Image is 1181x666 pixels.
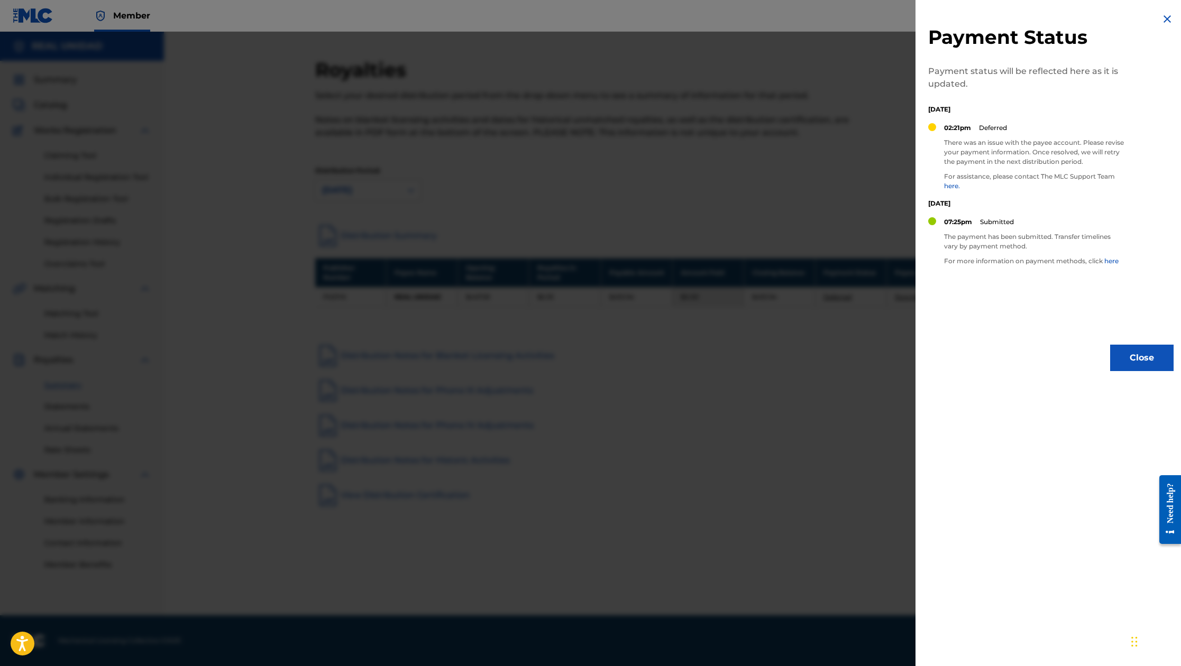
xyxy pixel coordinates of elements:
iframe: Chat Widget [1128,615,1181,666]
img: MLC Logo [13,8,53,23]
p: 02:21pm [944,123,971,133]
p: [DATE] [928,199,1124,208]
span: Member [113,10,150,22]
p: For assistance, please contact The MLC Support Team [944,172,1124,191]
p: The payment has been submitted. Transfer timelines vary by payment method. [944,232,1124,251]
p: 07:25pm [944,217,972,227]
a: here [1104,257,1119,265]
img: Top Rightsholder [94,10,107,22]
a: here. [944,182,960,190]
button: Close [1110,345,1174,371]
iframe: Resource Center [1151,471,1181,548]
p: Submitted [980,217,1014,227]
p: Deferred [979,123,1007,133]
p: For more information on payment methods, click [944,256,1124,266]
h2: Payment Status [928,25,1124,49]
div: Drag [1131,626,1138,658]
p: [DATE] [928,105,1124,114]
p: Payment status will be reflected here as it is updated. [928,65,1124,90]
p: There was an issue with the payee account. Please revise your payment information. Once resolved,... [944,138,1124,166]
